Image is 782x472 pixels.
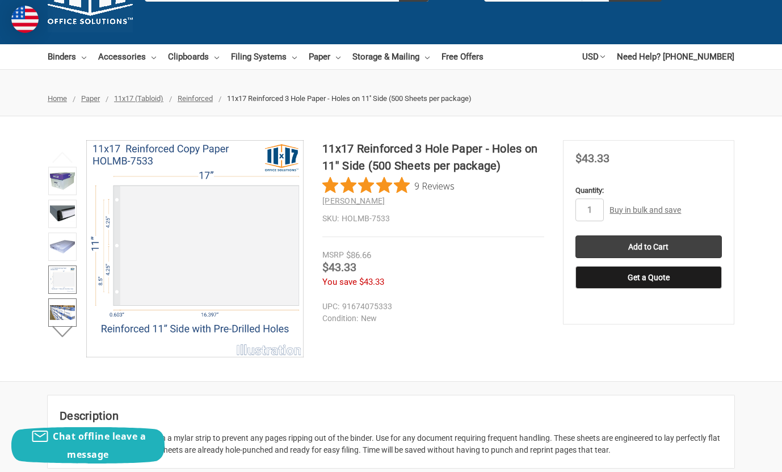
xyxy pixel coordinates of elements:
[81,94,100,103] a: Paper
[322,249,344,261] div: MSRP
[575,235,722,258] input: Add to Cart
[322,140,544,174] h1: 11x17 Reinforced 3 Hole Paper - Holes on 11'' Side (500 Sheets per package)
[582,44,605,69] a: USD
[322,313,358,324] dt: Condition:
[168,44,219,69] a: Clipboards
[86,140,304,357] img: 11x17 Reinforced 3 Hole Paper - Holes on 11'' Side (500 Sheets per package)
[48,44,86,69] a: Binders
[50,234,75,259] img: 11x17 Reinforced Paper 500 sheet ream
[60,407,722,424] h2: Description
[45,146,80,168] button: Previous
[575,266,722,289] button: Get a Quote
[178,94,213,103] a: Reinforced
[227,94,472,103] span: 11x17 Reinforced 3 Hole Paper - Holes on 11'' Side (500 Sheets per package)
[322,260,356,274] span: $43.33
[322,301,339,313] dt: UPC:
[414,177,455,194] span: 9 Reviews
[352,44,430,69] a: Storage & Mailing
[50,267,75,292] img: 11x17 Reinforced 3 Hole Paper - Holes on 11'' Side (500 Sheets per package)
[45,321,80,343] button: Next
[442,44,484,69] a: Free Offers
[322,177,455,194] button: Rated 4.9 out of 5 stars from 9 reviews. Jump to reviews.
[50,168,75,193] img: 11x17 Reinforced 3 Hole Paper - Holes on 11'' Side (500 Sheets per package)
[575,185,722,196] label: Quantity:
[346,250,371,260] span: $86.66
[322,301,539,313] dd: 91674075333
[322,313,539,324] dd: New
[98,44,156,69] a: Accessories
[322,196,385,205] a: [PERSON_NAME]
[575,151,609,165] span: $43.33
[322,213,339,225] dt: SKU:
[11,6,39,33] img: duty and tax information for United States
[53,430,146,461] span: Chat offline leave a message
[60,432,722,456] div: Page holes are reinforced with a mylar strip to prevent any pages ripping out of the binder. Use ...
[231,44,297,69] a: Filing Systems
[50,300,75,325] img: 11x17 Reinforced 3 Hole Paper - Holes on 11'' Side (500 Sheets per package)
[309,44,340,69] a: Paper
[114,94,163,103] a: 11x17 (Tabloid)
[359,277,384,287] span: $43.33
[50,201,75,226] img: 11x17 Reinforced 3 Hole Paper - Holes on 11'' Side (500 Sheets per package)
[617,44,734,69] a: Need Help? [PHONE_NUMBER]
[48,94,67,103] a: Home
[322,277,357,287] span: You save
[322,213,544,225] dd: HOLMB-7533
[11,427,165,463] button: Chat offline leave a message
[609,205,681,214] a: Buy in bulk and save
